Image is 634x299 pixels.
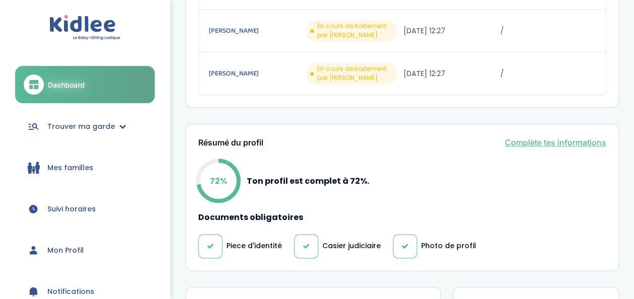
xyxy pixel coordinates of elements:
[500,68,596,79] span: /
[317,64,393,83] span: En cours de traitement par [PERSON_NAME]
[15,191,155,227] a: Suivi horaires
[198,138,263,147] h3: Résumé du profil
[421,241,476,251] p: Photo de profil
[226,241,282,251] p: Piece d'identité
[210,175,227,187] p: 72%
[317,22,393,40] span: En cours de traitement par [PERSON_NAME]
[15,149,155,186] a: Mes familles
[209,25,304,36] a: [PERSON_NAME]
[209,68,304,79] a: [PERSON_NAME]
[47,204,96,214] span: Suivi horaires
[322,241,381,251] p: Casier judiciaire
[49,15,121,41] img: logo.svg
[47,121,115,132] span: Trouver ma garde
[403,68,498,79] span: [DATE] 12:27
[15,232,155,268] a: Mon Profil
[15,108,155,144] a: Trouver ma garde
[500,26,596,36] span: /
[403,26,498,36] span: [DATE] 12:27
[15,66,155,103] a: Dashboard
[47,163,93,173] span: Mes familles
[47,245,84,256] span: Mon Profil
[505,136,606,148] a: Complète tes informations
[247,175,369,187] p: Ton profil est complet à 72%.
[48,80,85,90] span: Dashboard
[198,213,606,222] h4: Documents obligatoires
[47,286,94,297] span: Notifications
